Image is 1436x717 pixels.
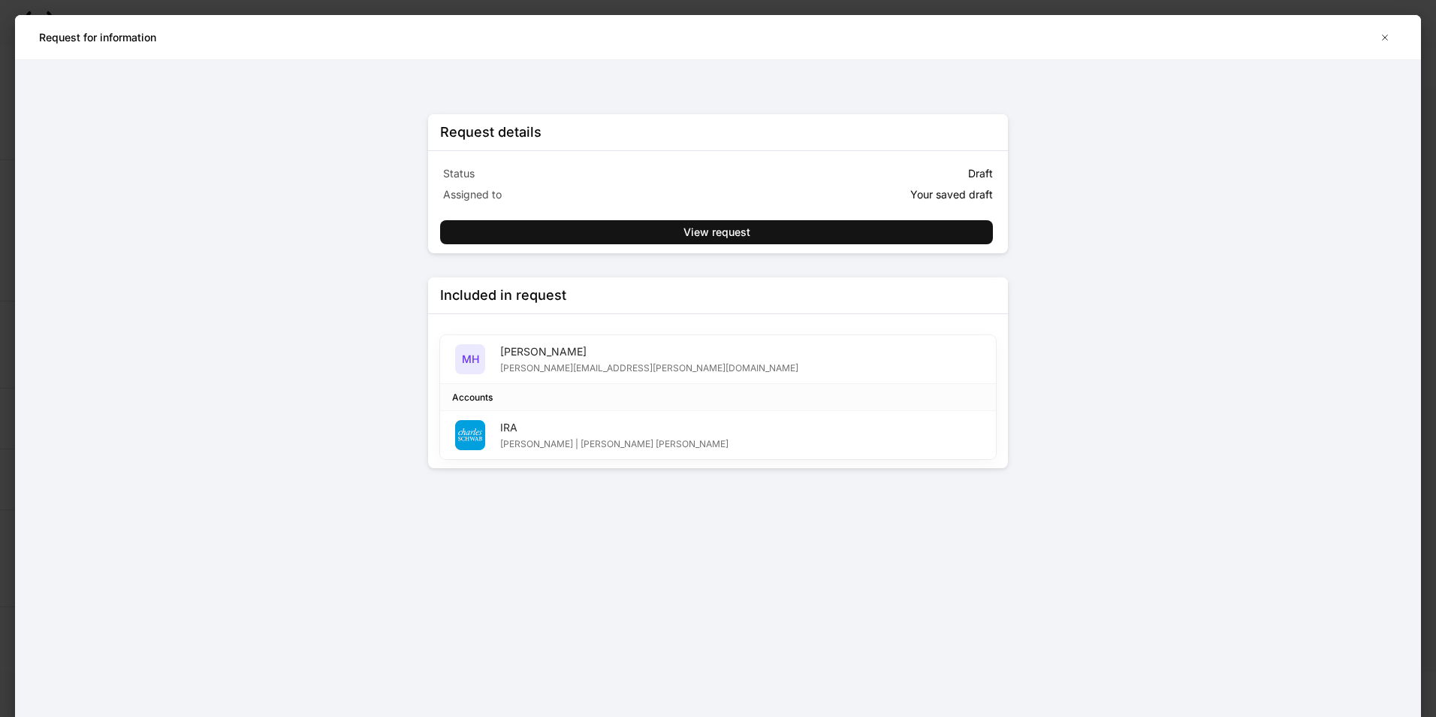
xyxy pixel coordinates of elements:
[440,220,993,244] button: View request
[500,420,729,435] div: IRA
[452,390,493,404] div: Accounts
[683,225,750,240] div: View request
[443,187,715,202] p: Assigned to
[39,30,156,45] h5: Request for information
[440,286,566,304] div: Included in request
[440,123,542,141] div: Request details
[500,435,729,450] div: [PERSON_NAME] | [PERSON_NAME] [PERSON_NAME]
[455,420,485,450] img: charles-schwab-BFYFdbvS.png
[910,187,993,202] p: Your saved draft
[500,344,798,359] div: [PERSON_NAME]
[500,359,798,374] div: [PERSON_NAME][EMAIL_ADDRESS][PERSON_NAME][DOMAIN_NAME]
[443,166,715,181] p: Status
[968,166,993,181] p: Draft
[462,352,479,367] h5: MH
